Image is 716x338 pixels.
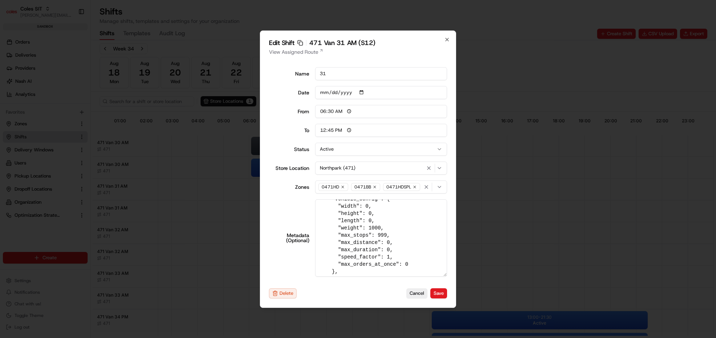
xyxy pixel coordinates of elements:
span: Northpark (471) [320,165,355,171]
span: 0471BB [354,184,371,190]
a: 📗Knowledge Base [4,102,59,115]
div: 💻 [61,106,67,111]
label: Status [269,147,309,152]
span: 0471HDSPL [386,184,411,190]
div: 📗 [7,106,13,111]
label: Zones [269,184,309,190]
div: To [269,128,309,133]
label: Metadata (Optional) [269,233,309,243]
button: 0471HD0471BB0471HDSPL [315,180,447,194]
a: View Assigned Route [269,48,447,56]
label: Store Location [269,166,309,171]
div: From [269,109,309,114]
span: 471 Van 31 AM (S12) [309,40,375,46]
div: We're available if you need us! [25,76,92,82]
img: 1736555255976-a54dd68f-1ca7-489b-9aae-adbdc363a1c4 [7,69,20,82]
button: Northpark (471) [315,162,447,175]
button: Cancel [406,288,427,298]
span: Knowledge Base [15,105,56,112]
span: Pylon [72,123,88,128]
div: Start new chat [25,69,119,76]
input: Shift name [315,67,447,80]
input: Clear [19,46,120,54]
textarea: { "tags": "AM", "pick_shift_name": "S12", "vehicle_max_orders": 999, "vehicle_payload_kg": 100, "... [315,199,447,277]
h2: Edit Shift [269,40,447,46]
button: Delete [269,288,297,298]
img: Nash [7,7,22,21]
label: Date [269,90,309,95]
a: Powered byPylon [51,122,88,128]
button: Save [430,288,447,298]
button: Start new chat [124,71,132,80]
span: 0471HD [322,184,339,190]
a: 💻API Documentation [59,102,120,115]
p: Welcome 👋 [7,29,132,40]
span: API Documentation [69,105,117,112]
label: Name [269,71,309,76]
